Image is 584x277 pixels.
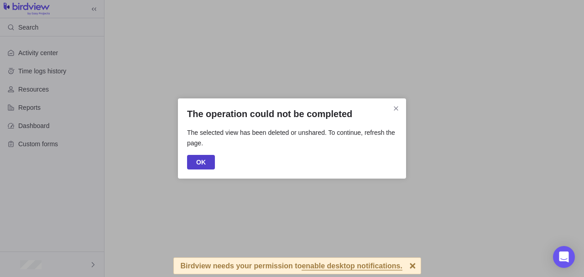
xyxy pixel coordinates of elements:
[390,102,402,115] span: Close
[553,246,575,268] div: Open Intercom Messenger
[181,258,402,274] div: Birdview needs your permission to
[187,108,397,120] h2: The operation could not be completed
[187,155,215,169] span: OK
[178,98,406,179] div: The operation could not be completed
[196,157,206,168] span: OK
[187,128,397,153] p: The selected view has been deleted or unshared. To continue, refresh the page.
[302,262,402,271] span: enable desktop notifications.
